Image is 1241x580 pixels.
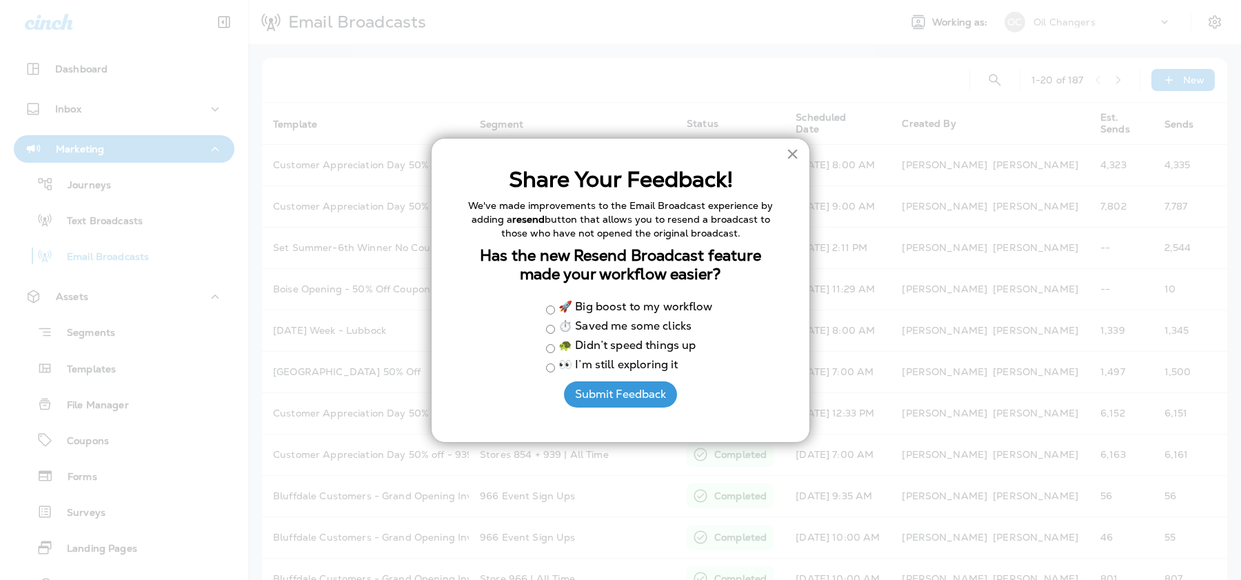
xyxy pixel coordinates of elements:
label: ⏱️ Saved me some clicks [558,321,692,334]
span: button that allows you to resend a broadcast to those who have not opened the original broadcast. [501,213,773,239]
h2: Share Your Feedback! [459,166,782,192]
label: 👀 I’m still exploring it [558,359,678,372]
h3: Has the new Resend Broadcast feature made your workflow easier? [459,247,782,283]
span: We've made improvements to the Email Broadcast experience by adding a [468,199,776,226]
label: 🚀 Big boost to my workflow [558,301,713,314]
label: 🐢 Didn’t speed things up [558,340,696,353]
button: Close [786,143,799,165]
strong: resend [512,213,545,226]
button: Submit Feedback [564,381,677,408]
